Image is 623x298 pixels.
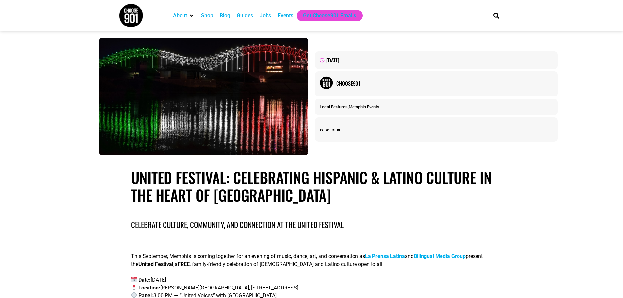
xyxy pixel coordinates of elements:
a: Shop [201,12,213,20]
span: [DATE] [151,277,166,283]
div: Share on facebook [320,128,323,132]
h1: United Festival: Celebrating Hispanic & Latino Culture in the Heart of [GEOGRAPHIC_DATA] [131,168,492,204]
a: Local Features [320,104,348,109]
b: FREE [178,261,190,267]
img: 📍 [131,285,137,290]
div: About [170,10,198,21]
span: present the [131,253,483,267]
img: Picture of Choose901 [320,76,333,89]
a: Jobs [260,12,271,20]
span: and [405,253,414,259]
h4: Celebrate Culture, Community, and Connection at the United Festival [131,219,492,231]
a: Blog [220,12,230,20]
div: Search [491,10,502,21]
a: Bilingual Media Group [414,253,466,259]
a: Choose901 [336,79,553,87]
a: Memphis Events [349,104,379,109]
time: [DATE] [326,56,339,64]
nav: Main nav [170,10,482,21]
a: Get Choose901 Emails [303,12,356,20]
div: Share on email [337,128,340,132]
b: Date: [138,277,151,283]
span: , [320,104,379,109]
img: 🕒 [131,292,137,298]
b: Location: [138,285,160,291]
span: This September, Memphis is coming together for an evening of music, dance, art, and conversation as [131,253,365,259]
span: a [175,261,178,267]
b: United Festival, [138,261,175,267]
a: About [173,12,187,20]
a: Guides [237,12,253,20]
a: La Prensa Latina [365,253,405,259]
img: 📅 [131,277,137,282]
img: A bridge at night in Memphis is lit with green, white, and red lights—reflecting Hispanic culture... [99,38,308,155]
a: Events [278,12,293,20]
span: [PERSON_NAME][GEOGRAPHIC_DATA], [STREET_ADDRESS] [160,285,298,291]
div: Share on linkedin [332,128,334,132]
span: , family-friendly celebration of [DEMOGRAPHIC_DATA] and Latino culture open to all. [190,261,384,267]
div: Share on twitter [326,128,329,132]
